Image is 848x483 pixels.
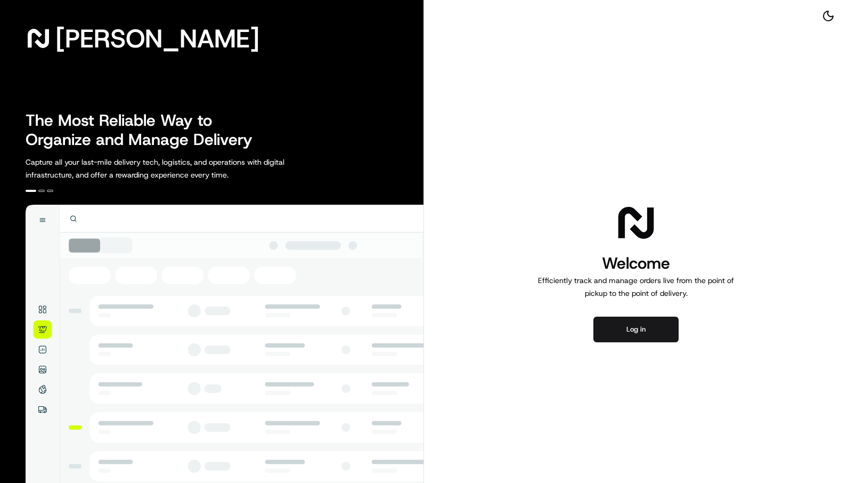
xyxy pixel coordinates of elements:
h2: The Most Reliable Way to Organize and Manage Delivery [26,111,264,149]
p: Capture all your last-mile delivery tech, logistics, and operations with digital infrastructure, ... [26,156,332,181]
h1: Welcome [534,253,738,274]
button: Log in [593,317,679,342]
span: [PERSON_NAME] [55,28,259,49]
p: Efficiently track and manage orders live from the point of pickup to the point of delivery. [534,274,738,300]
